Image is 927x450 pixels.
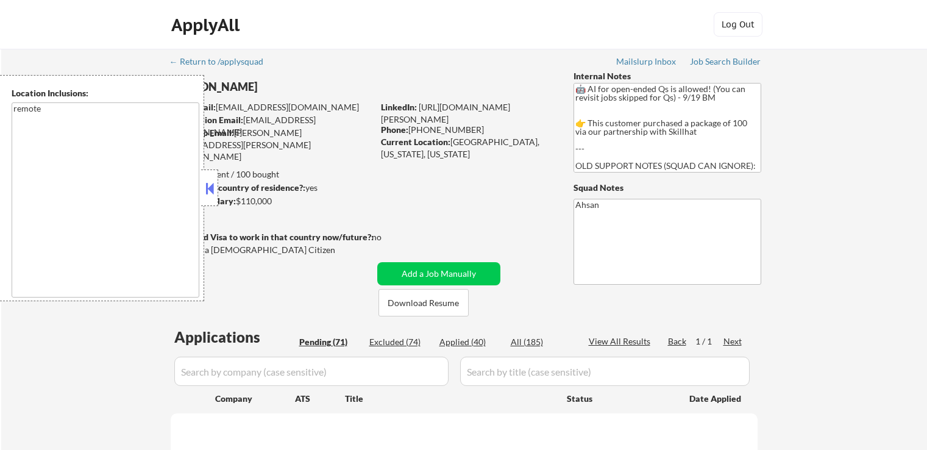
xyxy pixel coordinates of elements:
[174,330,295,345] div: Applications
[381,102,510,124] a: [URL][DOMAIN_NAME][PERSON_NAME]
[381,137,450,147] strong: Current Location:
[170,195,373,207] div: $110,000
[345,393,555,405] div: Title
[439,336,500,348] div: Applied (40)
[460,357,750,386] input: Search by title (case sensitive)
[171,79,421,95] div: [PERSON_NAME]
[171,127,373,163] div: [PERSON_NAME][EMAIL_ADDRESS][PERSON_NAME][DOMAIN_NAME]
[381,124,553,136] div: [PHONE_NUMBER]
[723,335,743,348] div: Next
[381,136,553,160] div: [GEOGRAPHIC_DATA], [US_STATE], [US_STATE]
[714,12,762,37] button: Log Out
[369,336,430,348] div: Excluded (74)
[695,335,723,348] div: 1 / 1
[171,244,377,256] div: Yes, I am a [DEMOGRAPHIC_DATA] Citizen
[12,87,199,99] div: Location Inclusions:
[378,289,469,316] button: Download Resume
[171,101,373,113] div: [EMAIL_ADDRESS][DOMAIN_NAME]
[567,387,672,409] div: Status
[616,57,677,66] div: Mailslurp Inbox
[171,114,373,138] div: [EMAIL_ADDRESS][DOMAIN_NAME]
[215,393,295,405] div: Company
[689,393,743,405] div: Date Applied
[381,102,417,112] strong: LinkedIn:
[170,182,305,193] strong: Can work in country of residence?:
[574,70,761,82] div: Internal Notes
[169,57,275,69] a: ← Return to /applysquad
[668,335,687,348] div: Back
[511,336,572,348] div: All (185)
[589,335,654,348] div: View All Results
[381,124,408,135] strong: Phone:
[372,231,407,243] div: no
[174,357,449,386] input: Search by company (case sensitive)
[299,336,360,348] div: Pending (71)
[171,232,374,242] strong: Will need Visa to work in that country now/future?:
[377,262,500,285] button: Add a Job Manually
[690,57,761,69] a: Job Search Builder
[690,57,761,66] div: Job Search Builder
[616,57,677,69] a: Mailslurp Inbox
[171,15,243,35] div: ApplyAll
[574,182,761,194] div: Squad Notes
[170,168,373,180] div: 40 sent / 100 bought
[170,182,369,194] div: yes
[169,57,275,66] div: ← Return to /applysquad
[295,393,345,405] div: ATS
